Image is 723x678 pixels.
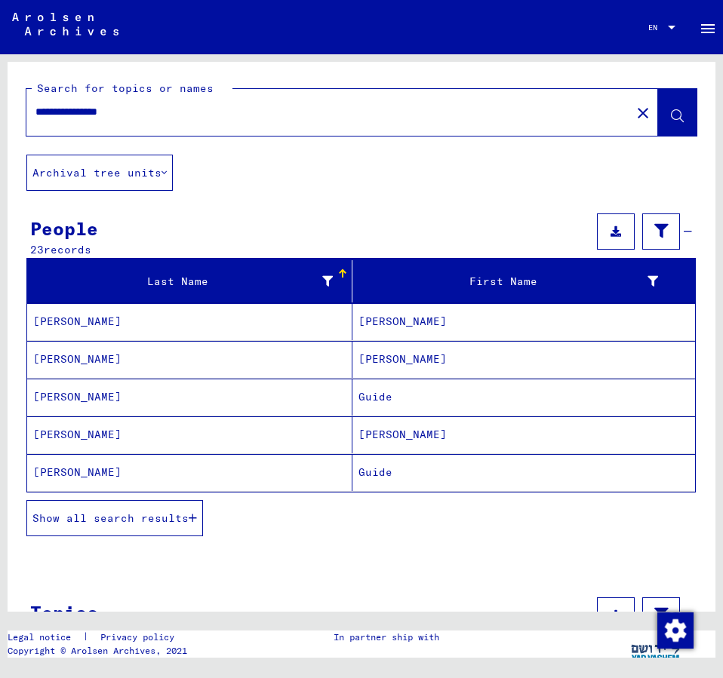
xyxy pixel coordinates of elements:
[358,274,658,290] div: First Name
[27,454,352,491] mat-cell: [PERSON_NAME]
[352,454,695,491] mat-cell: Guide
[628,97,658,127] button: Clear
[33,274,333,290] div: Last Name
[693,12,723,42] button: Toggle sidenav
[88,630,192,644] a: Privacy policy
[352,260,695,302] mat-header-cell: First Name
[27,260,352,302] mat-header-cell: Last Name
[33,269,352,293] div: Last Name
[27,341,352,378] mat-cell: [PERSON_NAME]
[27,379,352,416] mat-cell: [PERSON_NAME]
[657,612,693,648] div: Change consent
[27,303,352,340] mat-cell: [PERSON_NAME]
[37,81,214,95] mat-label: Search for topics or names
[12,13,118,35] img: Arolsen_neg.svg
[44,243,91,256] span: records
[30,599,98,626] div: Topics
[699,20,717,38] mat-icon: Side nav toggle icon
[30,243,44,256] span: 23
[634,104,652,122] mat-icon: close
[27,416,352,453] mat-cell: [PERSON_NAME]
[26,500,203,536] button: Show all search results
[8,630,83,644] a: Legal notice
[628,630,685,668] img: yv_logo.png
[352,303,695,340] mat-cell: [PERSON_NAME]
[358,269,677,293] div: First Name
[648,23,665,32] span: EN
[26,155,173,191] button: Archival tree units
[334,630,439,644] p: In partner ship with
[32,511,189,525] span: Show all search results
[352,341,695,378] mat-cell: [PERSON_NAME]
[8,630,192,644] div: |
[657,612,694,649] img: Change consent
[8,644,192,658] p: Copyright © Arolsen Archives, 2021
[30,215,98,242] div: People
[352,416,695,453] mat-cell: [PERSON_NAME]
[352,379,695,416] mat-cell: Guide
